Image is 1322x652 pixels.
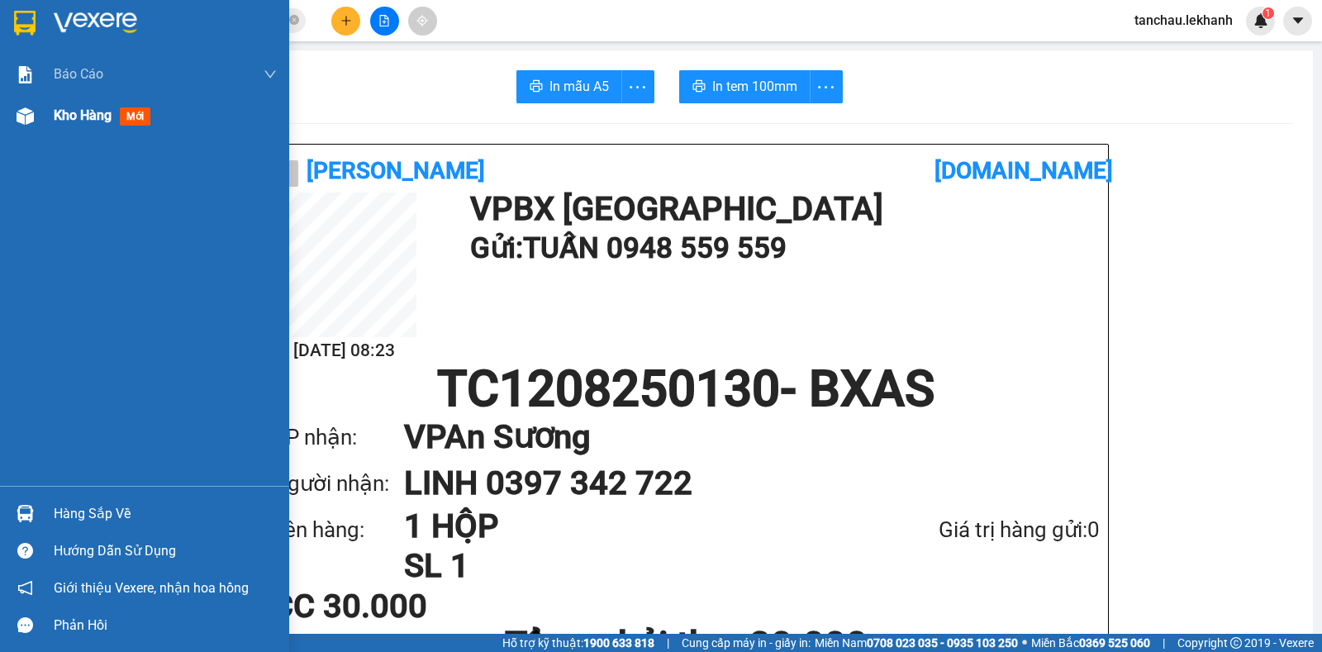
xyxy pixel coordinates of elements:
[682,634,811,652] span: Cung cấp máy in - giấy in:
[408,7,437,36] button: aim
[404,414,1067,460] h1: VP An Sương
[191,107,337,130] div: 30.000
[272,467,404,501] div: Người nhận:
[17,580,33,596] span: notification
[54,502,277,526] div: Hàng sắp về
[340,15,352,26] span: plus
[692,79,706,95] span: printer
[289,13,299,29] span: close-circle
[1230,637,1242,649] span: copyright
[193,34,335,54] div: LINH
[54,578,249,598] span: Giới thiệu Vexere, nhận hoa hồng
[811,77,842,98] span: more
[307,157,485,184] b: [PERSON_NAME]
[1253,13,1268,28] img: icon-new-feature
[1283,7,1312,36] button: caret-down
[530,79,543,95] span: printer
[17,107,34,125] img: warehouse-icon
[272,364,1100,414] h1: TC1208250130 - BXAS
[378,15,390,26] span: file-add
[54,64,103,84] span: Báo cáo
[17,505,34,522] img: warehouse-icon
[404,546,851,586] h1: SL 1
[810,70,843,103] button: more
[622,77,654,98] span: more
[404,507,851,546] h1: 1 HỘP
[14,11,36,36] img: logo-vxr
[679,70,811,103] button: printerIn tem 100mm
[14,74,182,97] div: 0948559559
[370,7,399,36] button: file-add
[272,513,404,547] div: Tên hàng:
[272,421,404,454] div: VP nhận:
[289,15,299,25] span: close-circle
[14,16,40,33] span: Gửi:
[583,636,654,650] strong: 1900 633 818
[193,16,233,33] span: Nhận:
[404,460,1067,507] h1: LINH 0397 342 722
[14,14,182,54] div: BX [GEOGRAPHIC_DATA]
[470,226,1091,271] h1: Gửi: TUẤN 0948 559 559
[516,70,622,103] button: printerIn mẫu A5
[867,636,1018,650] strong: 0708 023 035 - 0935 103 250
[1022,640,1027,646] span: ⚪️
[193,14,335,34] div: An Sương
[120,107,150,126] span: mới
[1265,7,1271,19] span: 1
[272,590,545,623] div: CC 30.000
[1079,636,1150,650] strong: 0369 525 060
[851,513,1100,547] div: Giá trị hàng gửi: 0
[17,543,33,559] span: question-circle
[1163,634,1165,652] span: |
[54,107,112,123] span: Kho hàng
[17,617,33,633] span: message
[1121,10,1246,31] span: tanchau.lekhanh
[712,76,797,97] span: In tem 100mm
[1031,634,1150,652] span: Miền Bắc
[272,337,416,364] h2: [DATE] 08:23
[470,193,1091,226] h1: VP BX [GEOGRAPHIC_DATA]
[331,7,360,36] button: plus
[264,68,277,81] span: down
[17,66,34,83] img: solution-icon
[14,54,182,74] div: TUẤN
[549,76,609,97] span: In mẫu A5
[934,157,1113,184] b: [DOMAIN_NAME]
[667,634,669,652] span: |
[191,111,214,128] span: CC :
[621,70,654,103] button: more
[1291,13,1305,28] span: caret-down
[815,634,1018,652] span: Miền Nam
[502,634,654,652] span: Hỗ trợ kỹ thuật:
[416,15,428,26] span: aim
[54,539,277,564] div: Hướng dẫn sử dụng
[193,54,335,77] div: 0397342722
[1263,7,1274,19] sup: 1
[54,613,277,638] div: Phản hồi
